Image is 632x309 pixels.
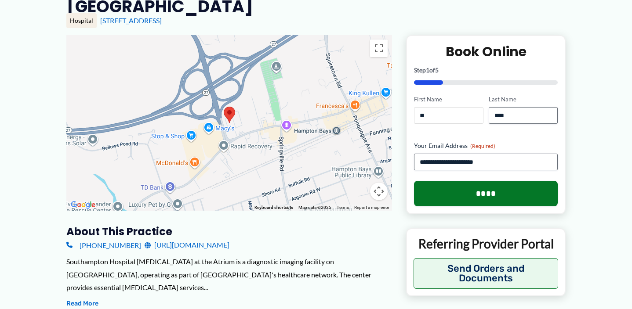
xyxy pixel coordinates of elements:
span: 1 [426,66,429,74]
h3: About this practice [66,225,392,238]
p: Referring Provider Portal [414,236,558,252]
label: Your Email Address [414,141,558,150]
label: Last Name [489,95,558,104]
a: [STREET_ADDRESS] [100,16,162,25]
button: Toggle fullscreen view [370,40,388,57]
span: Map data ©2025 [298,205,331,210]
div: Southampton Hospital [MEDICAL_DATA] at the Atrium is a diagnostic imaging facility on [GEOGRAPHIC... [66,255,392,294]
a: Terms (opens in new tab) [337,205,349,210]
button: Keyboard shortcuts [254,205,293,211]
button: Send Orders and Documents [414,258,558,289]
a: Open this area in Google Maps (opens a new window) [69,199,98,211]
span: 5 [435,66,439,74]
button: Map camera controls [370,183,388,200]
div: Hospital [66,13,97,28]
h2: Book Online [414,43,558,60]
a: [PHONE_NUMBER] [66,238,141,252]
button: Read More [66,298,98,309]
span: (Required) [470,143,495,149]
label: First Name [414,95,483,104]
p: Step of [414,67,558,73]
a: [URL][DOMAIN_NAME] [145,238,229,252]
a: Report a map error [354,205,389,210]
img: Google [69,199,98,211]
